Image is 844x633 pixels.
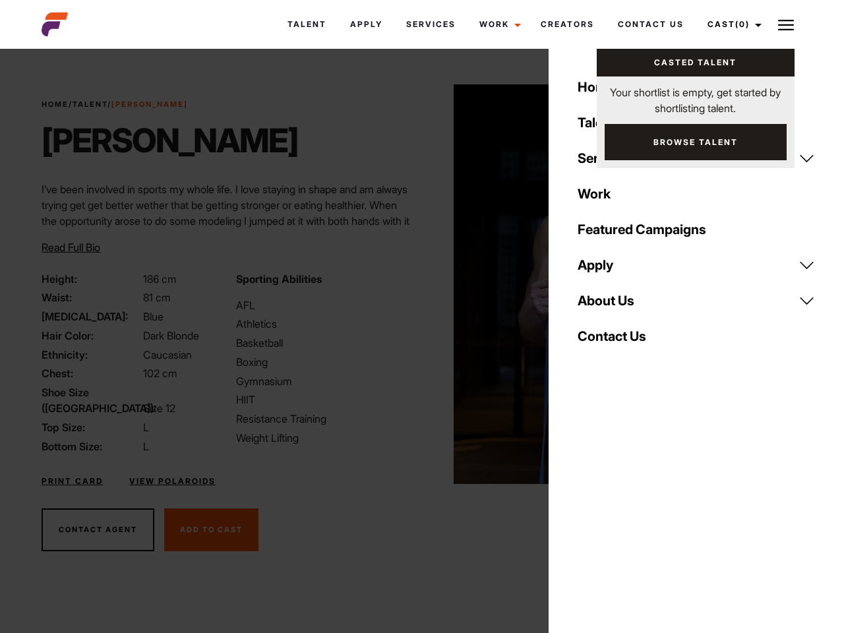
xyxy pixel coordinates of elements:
[42,271,140,287] span: Height:
[42,419,140,435] span: Top Size:
[42,121,298,160] h1: [PERSON_NAME]
[597,76,795,116] p: Your shortlist is empty, get started by shortlisting talent.
[42,384,140,416] span: Shoe Size ([GEOGRAPHIC_DATA]):
[143,291,171,304] span: 81 cm
[570,105,823,140] a: Talent
[236,272,322,286] strong: Sporting Abilities
[143,367,177,380] span: 102 cm
[42,508,154,552] button: Contact Agent
[338,7,394,42] a: Apply
[570,283,823,318] a: About Us
[570,318,823,354] a: Contact Us
[236,373,414,389] li: Gymnasium
[735,19,750,29] span: (0)
[143,310,164,323] span: Blue
[42,475,103,487] a: Print Card
[143,272,177,286] span: 186 cm
[696,7,769,42] a: Cast(0)
[42,241,100,254] span: Read Full Bio
[42,347,140,363] span: Ethnicity:
[570,69,823,105] a: Home
[143,348,192,361] span: Caucasian
[597,49,795,76] a: Casted Talent
[236,411,414,427] li: Resistance Training
[570,176,823,212] a: Work
[570,212,823,247] a: Featured Campaigns
[236,316,414,332] li: Athletics
[143,421,149,434] span: L
[129,475,216,487] a: View Polaroids
[570,247,823,283] a: Apply
[605,124,787,160] a: Browse Talent
[111,100,188,109] strong: [PERSON_NAME]
[42,181,414,292] p: I’ve been involved in sports my whole life. I love staying in shape and am always trying get get ...
[143,402,175,415] span: Size 12
[236,430,414,446] li: Weight Lifting
[42,99,188,110] span: / /
[143,440,149,453] span: L
[467,7,529,42] a: Work
[236,392,414,407] li: HIIT
[143,329,199,342] span: Dark Blonde
[42,100,69,109] a: Home
[42,309,140,324] span: [MEDICAL_DATA]:
[606,7,696,42] a: Contact Us
[778,17,794,33] img: Burger icon
[42,438,140,454] span: Bottom Size:
[42,365,140,381] span: Chest:
[42,11,68,38] img: cropped-aefm-brand-fav-22-square.png
[570,140,823,176] a: Services
[42,239,100,255] button: Read Full Bio
[276,7,338,42] a: Talent
[42,289,140,305] span: Waist:
[42,328,140,344] span: Hair Color:
[164,508,258,552] button: Add To Cast
[73,100,107,109] a: Talent
[236,354,414,370] li: Boxing
[180,525,243,534] span: Add To Cast
[236,297,414,313] li: AFL
[394,7,467,42] a: Services
[236,335,414,351] li: Basketball
[529,7,606,42] a: Creators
